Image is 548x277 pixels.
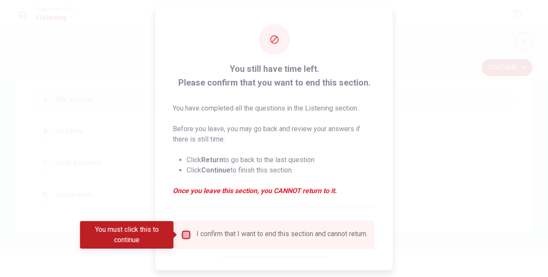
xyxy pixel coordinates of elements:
span: You still have time left. Please confirm that you want to end this section. [173,62,376,89]
li: Click to finish this section. [187,165,376,175]
p: You have completed all the questions in the Listening section. [173,103,376,114]
div: You must click this to continue [80,221,174,249]
strong: Return [201,156,223,164]
div: I confirm that I want to end this section and cannot return. [196,230,367,240]
span: You must click this to continue [181,230,191,240]
p: Before you leave, you may go back and review your answers if there is still time. [173,124,376,145]
li: Click to go back to the last question [187,155,376,165]
em: Once you leave this section, you CANNOT return to it. [173,186,376,196]
strong: Continue [201,166,230,174]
